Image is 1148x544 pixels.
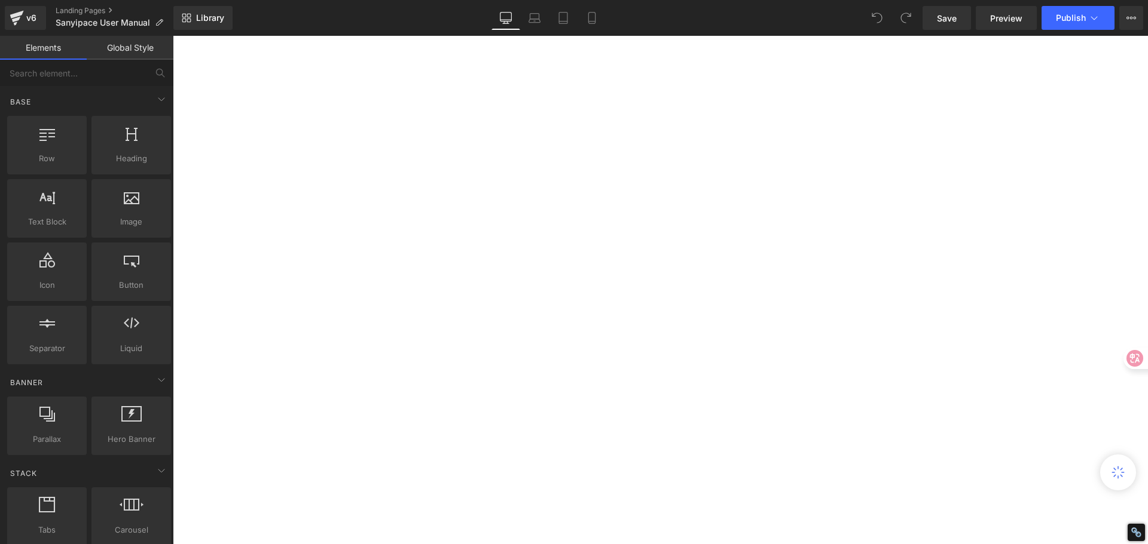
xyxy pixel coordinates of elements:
a: Laptop [520,6,549,30]
span: Heading [95,152,167,165]
span: Base [9,96,32,107]
span: Carousel [95,524,167,536]
a: Landing Pages [56,6,173,16]
a: Mobile [578,6,606,30]
span: Text Block [11,216,83,228]
span: Stack [9,468,38,479]
a: New Library [173,6,233,30]
a: v6 [5,6,46,30]
span: Liquid [95,342,167,355]
button: Publish [1042,6,1115,30]
span: Banner [9,377,44,388]
span: Library [196,13,224,23]
span: Row [11,152,83,165]
div: v6 [24,10,39,26]
span: Hero Banner [95,433,167,445]
span: Button [95,279,167,291]
button: Redo [894,6,918,30]
button: More [1119,6,1143,30]
span: Separator [11,342,83,355]
span: Save [937,12,957,24]
span: Preview [990,12,1022,24]
a: Preview [976,6,1037,30]
a: Desktop [491,6,520,30]
span: Parallax [11,433,83,445]
span: Publish [1056,13,1086,23]
span: Image [95,216,167,228]
a: Global Style [87,36,173,60]
span: Tabs [11,524,83,536]
a: Tablet [549,6,578,30]
div: Restore Info Box &#10;&#10;NoFollow Info:&#10; META-Robots NoFollow: &#09;true&#10; META-Robots N... [1131,527,1142,538]
span: Sanyipace User Manual [56,18,150,27]
button: Undo [865,6,889,30]
span: Icon [11,279,83,291]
